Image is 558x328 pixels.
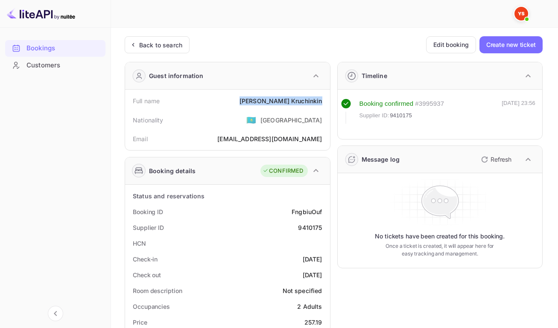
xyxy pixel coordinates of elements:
div: Price [133,318,147,327]
p: No tickets have been created for this booking. [375,232,505,241]
button: Edit booking [426,36,476,53]
div: Customers [5,57,105,74]
div: 257.19 [304,318,322,327]
div: Booking details [149,166,196,175]
span: Supplier ID: [359,111,389,120]
div: Occupancies [133,302,170,311]
div: 2 Adults [297,302,322,311]
div: CONFIRMED [263,167,303,175]
a: Customers [5,57,105,73]
div: Supplier ID [133,223,164,232]
button: Collapse navigation [48,306,63,321]
div: [GEOGRAPHIC_DATA] [260,116,322,125]
div: Customers [26,61,101,70]
div: [DATE] 23:56 [502,99,535,124]
div: FngbiuOuf [292,207,322,216]
button: Refresh [476,153,515,166]
a: Bookings [5,40,105,56]
div: Check out [133,270,161,279]
div: [PERSON_NAME] Kruchinkin [240,96,322,105]
div: Bookings [26,44,101,53]
p: Refresh [491,155,511,164]
div: Message log [362,155,400,164]
div: Booking ID [133,207,163,216]
div: Status and reservations [133,192,205,200]
div: Back to search [139,41,182,49]
span: 9410175 [390,111,412,120]
div: HCN [133,239,146,248]
div: Timeline [362,71,387,80]
p: Once a ticket is created, it will appear here for easy tracking and management. [386,242,494,258]
div: Check-in [133,255,158,264]
div: Booking confirmed [359,99,414,109]
img: LiteAPI logo [7,7,75,20]
div: Full name [133,96,160,105]
button: Create new ticket [479,36,543,53]
span: United States [246,112,256,128]
div: # 3995937 [415,99,444,109]
div: Guest information [149,71,204,80]
div: Bookings [5,40,105,57]
div: [DATE] [303,255,322,264]
img: Yandex Support [514,7,528,20]
div: Nationality [133,116,164,125]
div: Not specified [283,286,322,295]
div: Email [133,134,148,143]
div: [EMAIL_ADDRESS][DOMAIN_NAME] [217,134,322,143]
div: 9410175 [298,223,322,232]
div: [DATE] [303,270,322,279]
div: Room description [133,286,182,295]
